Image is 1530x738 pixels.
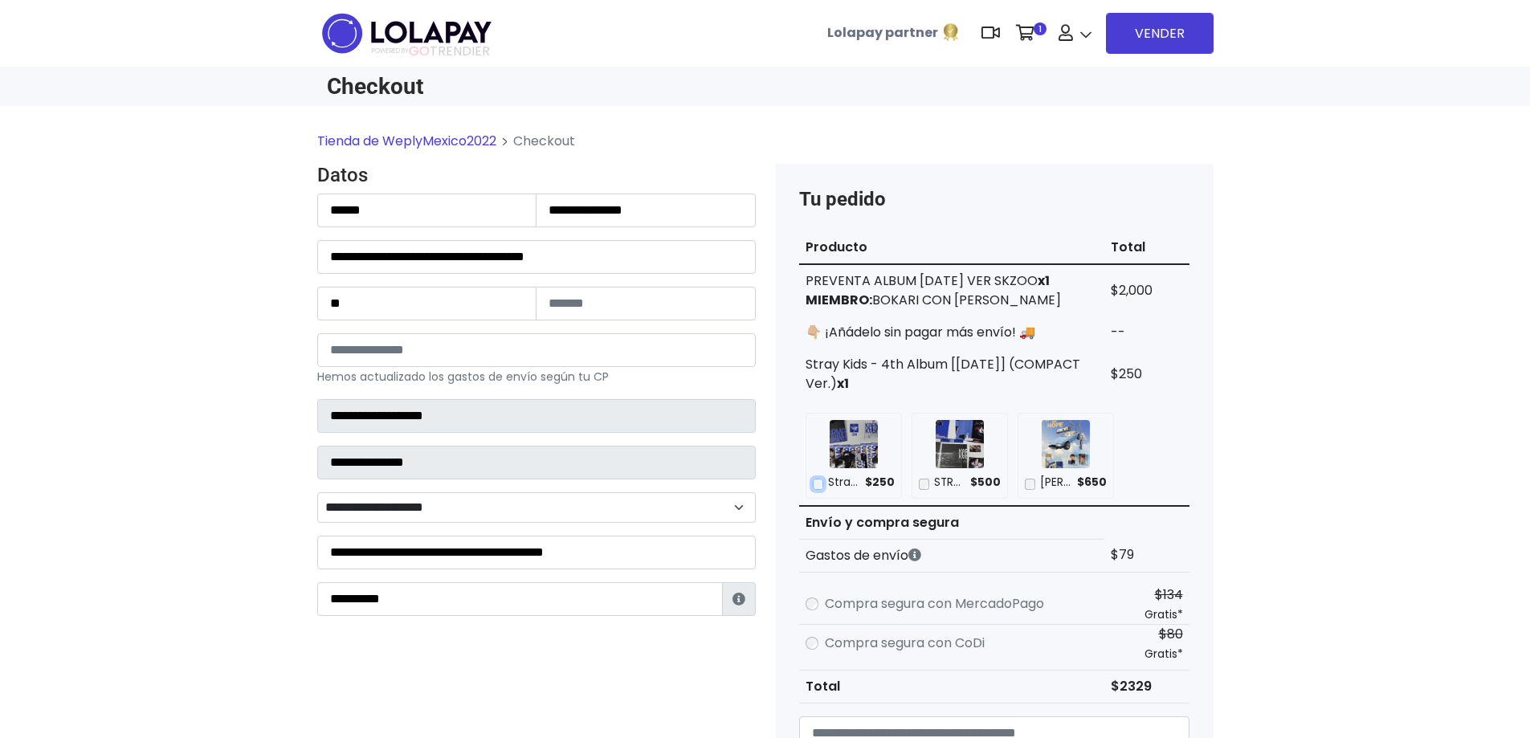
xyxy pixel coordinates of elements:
[1038,271,1050,290] strong: x1
[799,349,1104,400] td: Stray Kids - 4th Album [[DATE]] (COMPACT Ver.)
[317,8,496,59] img: logo
[317,132,496,150] a: Tienda de WeplyMexico2022
[1042,420,1090,468] img: 제이홉 Charm of HOPE (‘Sweet Dreams' ver.)
[908,548,921,561] i: Los gastos de envío dependen de códigos postales. ¡Te puedes llevar más productos en un solo envío !
[827,23,938,42] b: Lolapay partner
[799,506,1104,540] th: Envío y compra segura
[496,132,575,151] li: Checkout
[941,22,961,42] img: Lolapay partner
[317,132,1214,164] nav: breadcrumb
[828,475,859,491] p: Stray Kids - 4th Album [KARMA] (COMPACT Ver.)
[837,374,849,393] strong: x1
[806,291,1098,310] p: BOKARI CON [PERSON_NAME]
[1104,316,1189,349] td: --
[825,594,1044,614] label: Compra segura con MercadoPago
[1106,13,1214,54] a: VENDER
[1144,606,1183,622] small: Gratis*
[1104,670,1189,703] td: $2329
[799,670,1104,703] th: Total
[1040,475,1071,491] p: 제이홉 Charm of HOPE (‘Sweet Dreams' ver.)
[372,44,490,59] span: TRENDIER
[1144,646,1183,662] small: Gratis*
[970,475,1001,491] span: $500
[317,369,609,385] small: Hemos actualizado los gastos de envío según tu CP
[409,42,430,60] span: GO
[934,475,965,491] p: STRAY KIDS ALBUM KARMA VER KARMA LIMITADO
[1159,625,1183,643] s: $80
[865,475,895,491] span: $250
[372,47,409,55] span: POWERED BY
[1104,264,1189,316] td: $2,000
[1008,9,1051,57] a: 1
[830,420,878,468] img: Stray Kids - 4th Album [KARMA] (COMPACT Ver.)
[1077,475,1107,491] span: $650
[799,231,1104,264] th: Producto
[732,593,745,605] i: Estafeta lo usará para ponerse en contacto en caso de tener algún problema con el envío
[1104,349,1189,400] td: $250
[1104,539,1189,572] td: $79
[936,420,984,468] img: STRAY KIDS ALBUM KARMA VER KARMA LIMITADO
[825,634,985,653] label: Compra segura con CoDi
[799,188,1189,211] h4: Tu pedido
[799,539,1104,572] th: Gastos de envío
[799,316,1104,349] td: 👇🏼 ¡Añádelo sin pagar más envío! 🚚
[1104,231,1189,264] th: Total
[317,164,756,187] h4: Datos
[1034,22,1047,35] span: 1
[1155,585,1183,604] s: $134
[806,291,872,309] strong: MIEMBRO:
[327,73,756,100] h1: Checkout
[799,264,1104,316] td: PREVENTA ALBUM [DATE] VER SKZOO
